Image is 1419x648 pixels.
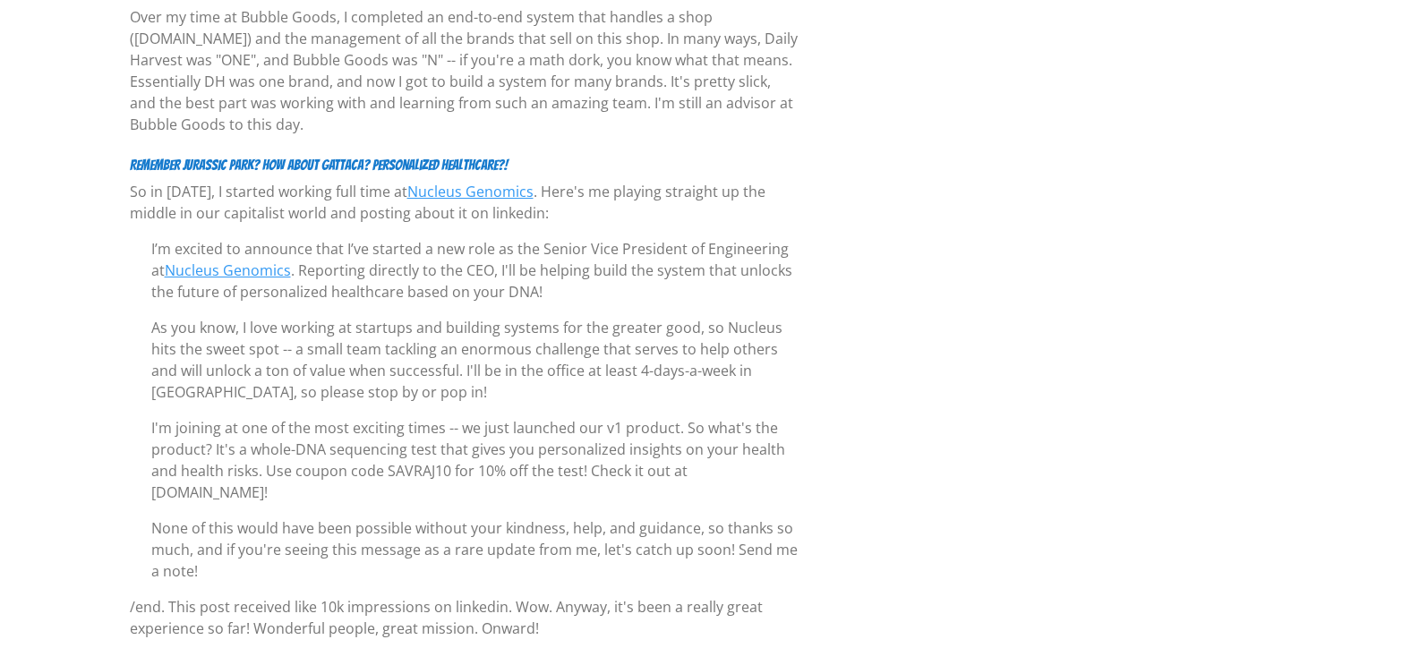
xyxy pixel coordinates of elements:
p: Over my time at Bubble Goods, I completed an end-to-end system that handles a shop ([DOMAIN_NAME]... [130,6,798,135]
a: Nucleus Genomics [407,182,534,201]
h6: REMEMBER JURASSIC PARK? How about GATTACA? Personalized Healthcare?! [130,157,798,174]
p: As you know, I love working at startups and building systems for the greater good, so Nucleus hit... [151,317,798,403]
a: Nucleus Genomics [165,260,291,280]
p: /end. This post received like 10k impressions on linkedin. Wow. Anyway, it's been a really great ... [130,596,798,639]
p: I'm joining at one of the most exciting times -- we just launched our v1 product. So what's the p... [151,417,798,503]
p: So in [DATE], I started working full time at . Here's me playing straight up the middle in our ca... [130,181,798,224]
p: None of this would have been possible without your kindness, help, and guidance, so thanks so muc... [151,517,798,582]
p: I’m excited to announce that I’ve started a new role as the Senior Vice President of Engineering ... [151,238,798,303]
